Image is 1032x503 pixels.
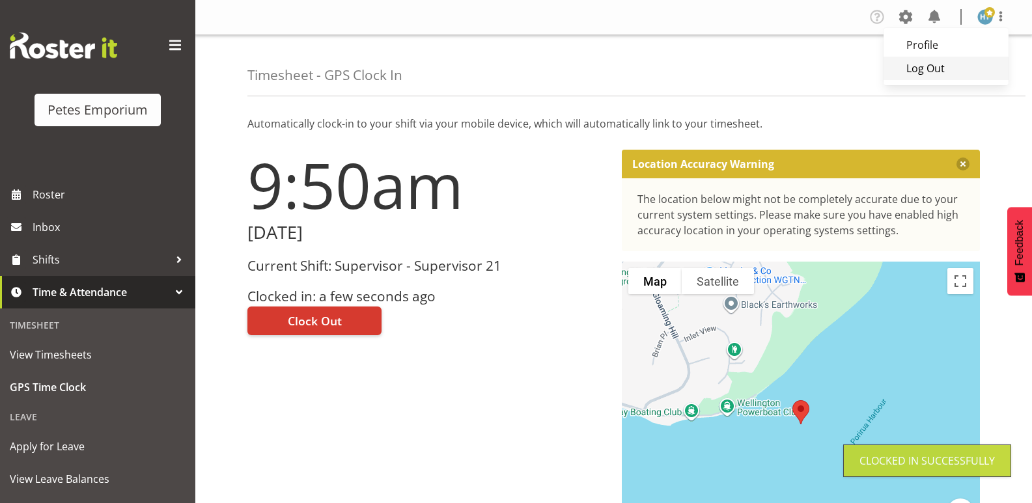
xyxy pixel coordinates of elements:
[33,185,189,204] span: Roster
[10,469,186,489] span: View Leave Balances
[632,157,774,170] p: Location Accuracy Warning
[247,306,382,335] button: Clock Out
[247,258,606,273] h3: Current Shift: Supervisor - Supervisor 21
[682,268,754,294] button: Show satellite imagery
[956,157,969,170] button: Close message
[48,100,148,120] div: Petes Emporium
[884,57,1009,80] a: Log Out
[884,33,1009,57] a: Profile
[1014,220,1025,265] span: Feedback
[33,250,169,269] span: Shifts
[33,217,189,237] span: Inbox
[247,223,606,243] h2: [DATE]
[10,345,186,364] span: View Timesheets
[3,312,192,338] div: Timesheet
[3,403,192,430] div: Leave
[3,371,192,403] a: GPS Time Clock
[977,9,993,25] img: helena-tomlin701.jpg
[247,68,402,83] h4: Timesheet - GPS Clock In
[10,33,117,59] img: Rosterit website logo
[247,116,980,131] p: Automatically clock-in to your shift via your mobile device, which will automatically link to you...
[10,437,186,456] span: Apply for Leave
[637,191,965,238] div: The location below might not be completely accurate due to your current system settings. Please m...
[3,430,192,463] a: Apply for Leave
[628,268,682,294] button: Show street map
[33,282,169,302] span: Time & Attendance
[288,312,342,329] span: Clock Out
[1007,207,1032,295] button: Feedback - Show survey
[247,289,606,304] h3: Clocked in: a few seconds ago
[247,150,606,220] h1: 9:50am
[10,377,186,397] span: GPS Time Clock
[3,338,192,371] a: View Timesheets
[947,268,973,294] button: Toggle fullscreen view
[3,463,192,495] a: View Leave Balances
[859,453,995,469] div: Clocked in Successfully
